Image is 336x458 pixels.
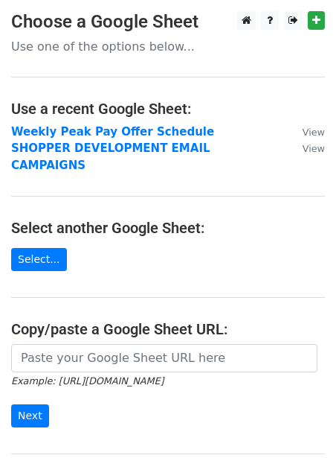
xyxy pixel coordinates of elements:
h3: Choose a Google Sheet [11,11,325,33]
a: View [288,125,325,139]
a: Weekly Peak Pay Offer Schedule [11,125,214,139]
small: View [303,143,325,154]
input: Paste your Google Sheet URL here [11,344,317,372]
input: Next [11,404,49,427]
a: Select... [11,248,67,271]
a: View [288,141,325,155]
p: Use one of the options below... [11,39,325,54]
small: Example: [URL][DOMAIN_NAME] [11,375,164,387]
h4: Use a recent Google Sheet: [11,100,325,118]
h4: Select another Google Sheet: [11,219,325,237]
h4: Copy/paste a Google Sheet URL: [11,320,325,338]
small: View [303,127,325,138]
a: SHOPPER DEVELOPMENT EMAIL CAMPAIGNS [11,141,210,172]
